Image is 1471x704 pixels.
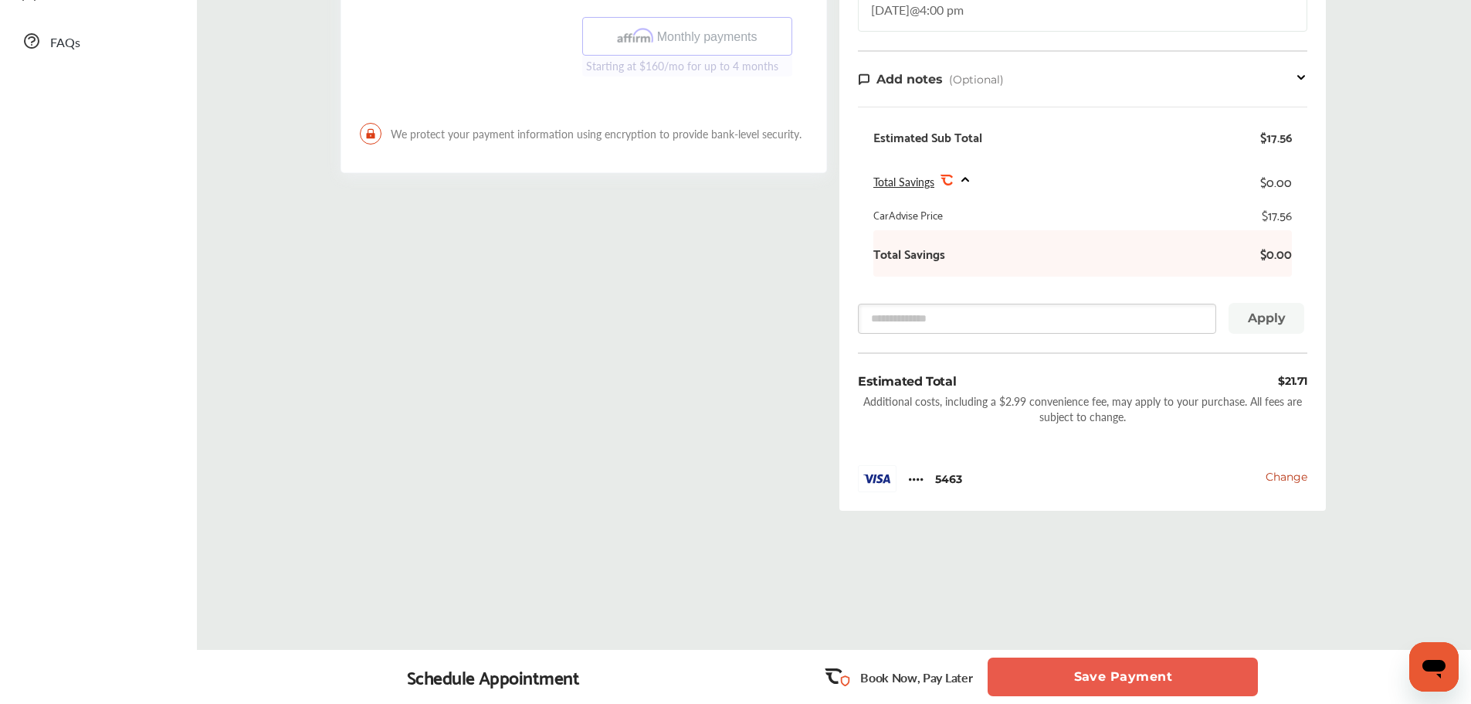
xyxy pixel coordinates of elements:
[50,33,80,53] span: FAQs
[1409,642,1459,692] iframe: Button to launch messaging window
[858,372,956,390] div: Estimated Total
[873,174,934,189] span: Total Savings
[860,668,972,686] p: Book Now, Pay Later
[988,658,1258,696] button: Save Payment
[1262,207,1292,223] div: $17.56
[858,73,870,86] img: note-icon.db9493fa.svg
[858,465,896,492] img: Visa.svg
[920,1,964,19] span: 4:00 pm
[1278,372,1307,390] div: $21.71
[1266,470,1307,484] span: Change
[360,123,381,145] img: LockIcon.bb451512.svg
[360,17,571,106] iframe: PayPal
[908,471,924,486] span: 5463
[873,129,982,145] div: Estimated Sub Total
[935,472,962,486] span: 5463
[1229,303,1304,334] button: Apply
[14,21,181,61] a: FAQs
[873,246,945,261] b: Total Savings
[858,393,1307,424] div: Additional costs, including a $2.99 convenience fee, may apply to your purchase. All fees are sub...
[407,666,580,688] div: Schedule Appointment
[949,73,1004,87] span: (Optional)
[871,1,910,19] span: [DATE]
[1246,246,1292,261] b: $0.00
[876,72,943,87] span: Add notes
[1260,129,1292,145] div: $17.56
[873,207,943,223] div: CarAdvise Price
[360,123,808,145] span: We protect your payment information using encryption to provide bank-level security.
[1260,171,1292,192] div: $0.00
[910,1,920,19] span: @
